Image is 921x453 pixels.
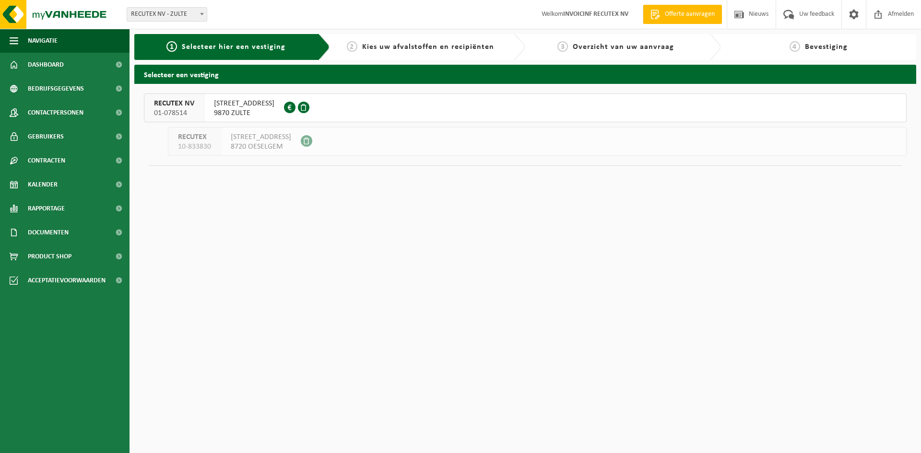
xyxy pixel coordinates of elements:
[790,41,800,52] span: 4
[182,43,285,51] span: Selecteer hier een vestiging
[154,108,194,118] span: 01-078514
[231,132,291,142] span: [STREET_ADDRESS]
[154,99,194,108] span: RECUTEX NV
[347,41,357,52] span: 2
[643,5,722,24] a: Offerte aanvragen
[28,101,83,125] span: Contactpersonen
[563,11,628,18] strong: INVOICINF RECUTEX NV
[134,65,916,83] h2: Selecteer een vestiging
[127,7,207,22] span: RECUTEX NV - ZULTE
[28,173,58,197] span: Kalender
[28,77,84,101] span: Bedrijfsgegevens
[231,142,291,151] span: 8720 OESELGEM
[28,149,65,173] span: Contracten
[28,29,58,53] span: Navigatie
[214,108,274,118] span: 9870 ZULTE
[28,125,64,149] span: Gebruikers
[573,43,674,51] span: Overzicht van uw aanvraag
[805,43,848,51] span: Bevestiging
[28,221,69,244] span: Documenten
[166,41,177,52] span: 1
[127,8,207,21] span: RECUTEX NV - ZULTE
[557,41,568,52] span: 3
[28,244,71,268] span: Product Shop
[662,10,717,19] span: Offerte aanvragen
[214,99,274,108] span: [STREET_ADDRESS]
[28,268,106,292] span: Acceptatievoorwaarden
[178,132,211,142] span: RECUTEX
[362,43,494,51] span: Kies uw afvalstoffen en recipiënten
[178,142,211,151] span: 10-833830
[144,93,907,122] button: RECUTEX NV 01-078514 [STREET_ADDRESS]9870 ZULTE
[28,197,65,221] span: Rapportage
[28,53,64,77] span: Dashboard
